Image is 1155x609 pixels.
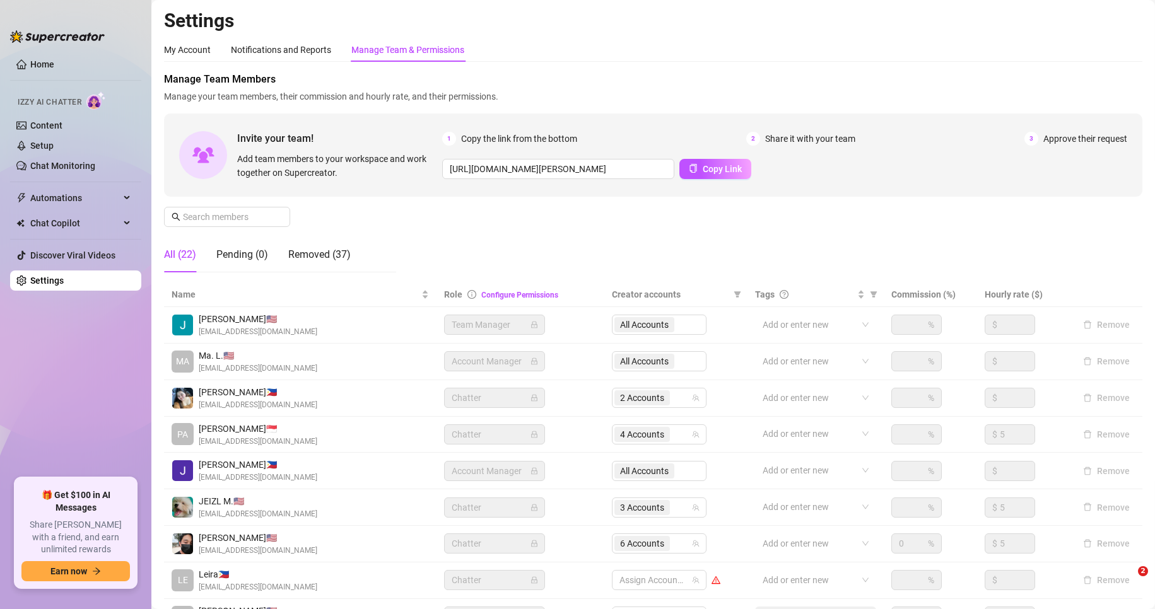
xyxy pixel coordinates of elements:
[351,43,464,57] div: Manage Team & Permissions
[1078,317,1135,332] button: Remove
[1078,500,1135,515] button: Remove
[614,536,670,551] span: 6 Accounts
[692,431,700,438] span: team
[199,422,317,436] span: [PERSON_NAME] 🇸🇬
[531,576,538,584] span: lock
[164,72,1142,87] span: Manage Team Members
[467,290,476,299] span: info-circle
[620,501,664,514] span: 3 Accounts
[452,534,537,553] span: Chatter
[1078,463,1135,478] button: Remove
[237,130,442,146] span: Invite your team!
[21,561,130,581] button: Earn nowarrow-right
[164,9,1142,33] h2: Settings
[30,250,115,260] a: Discover Viral Videos
[288,247,351,262] div: Removed (37)
[870,291,877,298] span: filter
[172,315,193,335] img: Jodi
[172,388,193,409] img: Sheina Gorriceta
[172,212,180,221] span: search
[731,285,744,304] span: filter
[16,219,25,228] img: Chat Copilot
[442,132,456,146] span: 1
[452,425,537,444] span: Chatter
[692,576,700,584] span: team
[164,282,437,307] th: Name
[164,43,211,57] div: My Account
[199,567,317,581] span: Leira 🇵🇭
[1078,536,1135,551] button: Remove
[30,213,120,233] span: Chat Copilot
[703,164,742,174] span: Copy Link
[86,91,106,110] img: AI Chatter
[231,43,331,57] div: Notifications and Reports
[620,427,664,441] span: 4 Accounts
[199,312,317,326] span: [PERSON_NAME] 🇺🇸
[867,285,880,304] span: filter
[199,349,317,362] span: Ma. L. 🇺🇸
[452,461,537,480] span: Account Manager
[199,531,317,545] span: [PERSON_NAME] 🇺🇸
[620,536,664,550] span: 6 Accounts
[765,132,855,146] span: Share it with your team
[614,390,670,405] span: 2 Accounts
[531,540,538,547] span: lock
[531,467,538,475] span: lock
[612,287,729,301] span: Creator accounts
[30,188,120,208] span: Automations
[977,282,1070,307] th: Hourly rate ($)
[199,472,317,484] span: [EMAIL_ADDRESS][DOMAIN_NAME]
[1024,132,1038,146] span: 3
[176,354,189,368] span: MA
[172,460,193,481] img: John Lhester
[199,581,317,593] span: [EMAIL_ADDRESS][DOMAIN_NAME]
[92,567,101,576] span: arrow-right
[884,282,977,307] th: Commission (%)
[199,385,317,399] span: [PERSON_NAME] 🇵🇭
[177,427,188,441] span: PA
[172,287,419,301] span: Name
[712,576,720,584] span: warning
[1138,566,1148,576] span: 2
[172,497,193,518] img: JEIZL MALLARI
[452,315,537,334] span: Team Manager
[183,210,273,224] input: Search members
[531,504,538,511] span: lock
[1112,566,1142,596] iframe: Intercom live chat
[452,388,537,407] span: Chatter
[164,90,1142,103] span: Manage your team members, their commission and hourly rate, and their permissions.
[531,394,538,402] span: lock
[1078,427,1135,442] button: Remove
[692,394,700,402] span: team
[689,164,698,173] span: copy
[216,247,268,262] div: Pending (0)
[178,573,188,587] span: LE
[679,159,751,179] button: Copy Link
[755,287,775,301] span: Tags
[531,321,538,328] span: lock
[620,391,664,405] span: 2 Accounts
[172,533,193,554] img: john kenneth santillan
[444,289,462,299] span: Role
[30,141,54,151] a: Setup
[30,275,64,286] a: Settings
[237,152,437,180] span: Add team members to your workspace and work together on Supercreator.
[30,120,62,130] a: Content
[614,500,670,515] span: 3 Accounts
[614,427,670,442] span: 4 Accounts
[199,458,317,472] span: [PERSON_NAME] 🇵🇭
[199,436,317,448] span: [EMAIL_ADDRESS][DOMAIN_NAME]
[199,399,317,411] span: [EMAIL_ADDRESS][DOMAIN_NAME]
[734,291,741,298] span: filter
[30,59,54,69] a: Home
[452,352,537,371] span: Account Manager
[199,494,317,508] span: JEIZL M. 🇺🇸
[16,193,26,203] span: thunderbolt
[199,362,317,374] span: [EMAIL_ADDRESS][DOMAIN_NAME]
[531,357,538,365] span: lock
[746,132,760,146] span: 2
[1078,390,1135,405] button: Remove
[164,247,196,262] div: All (22)
[1078,354,1135,369] button: Remove
[21,519,130,556] span: Share [PERSON_NAME] with a friend, and earn unlimited rewards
